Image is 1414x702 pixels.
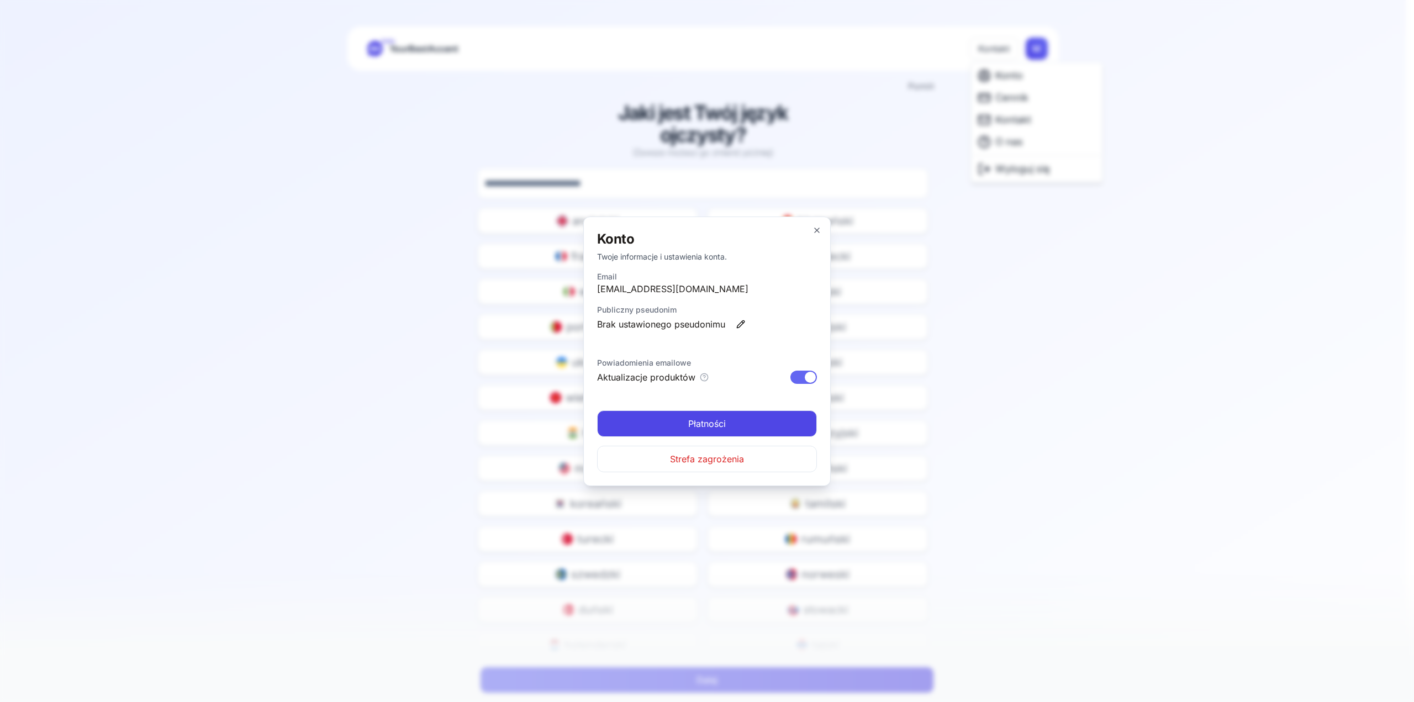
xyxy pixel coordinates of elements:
[597,446,817,472] button: Strefa zagrożenia
[670,452,744,466] span: Strefa zagrożenia
[597,357,817,368] span: Powiadomienia emailowe
[597,230,817,248] h2: Konto
[597,282,817,295] span: [EMAIL_ADDRESS][DOMAIN_NAME]
[597,318,725,331] span: Brak ustawionego pseudonimu
[597,271,817,282] span: Email
[597,410,817,437] a: Płatności
[597,371,695,384] span: Aktualizacje produktów
[597,251,817,262] p: Twoje informacje i ustawienia konta.
[597,304,817,315] span: Publiczny pseudonim
[688,417,726,430] span: Płatności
